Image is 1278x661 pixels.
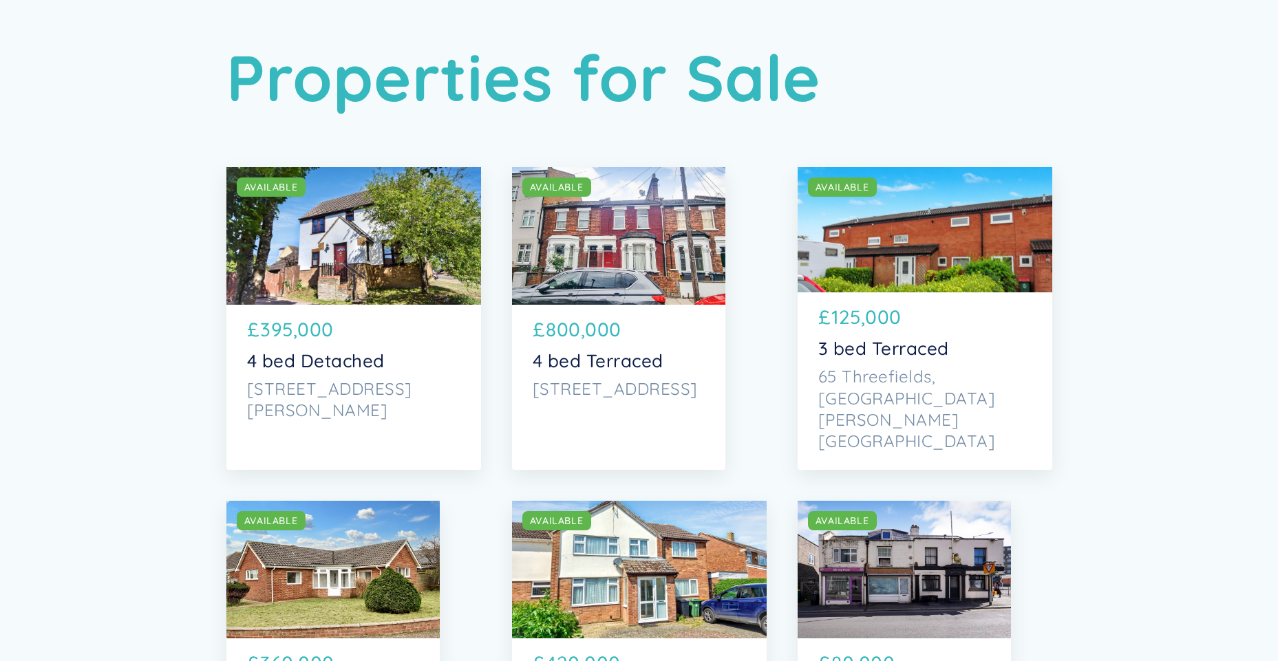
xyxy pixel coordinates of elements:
p: 395,000 [260,315,334,344]
p: 65 Threefields, [GEOGRAPHIC_DATA][PERSON_NAME][GEOGRAPHIC_DATA] [818,366,1032,453]
p: £ [533,315,545,344]
p: 4 bed Detached [247,350,460,371]
p: 4 bed Terraced [533,350,705,371]
a: AVAILABLE£125,0003 bed Terraced65 Threefields, [GEOGRAPHIC_DATA][PERSON_NAME][GEOGRAPHIC_DATA] [798,167,1052,470]
p: [STREET_ADDRESS] [533,378,705,400]
p: £ [818,303,831,332]
div: AVAILABLE [530,180,584,194]
p: 3 bed Terraced [818,338,1032,359]
p: 125,000 [831,303,902,332]
p: 800,000 [546,315,621,344]
div: AVAILABLE [244,180,298,194]
p: [STREET_ADDRESS][PERSON_NAME] [247,378,460,422]
h1: Properties for Sale [226,39,1052,116]
div: AVAILABLE [816,514,869,528]
div: AVAILABLE [530,514,584,528]
a: AVAILABLE£395,0004 bed Detached[STREET_ADDRESS][PERSON_NAME] [226,167,481,470]
div: AVAILABLE [816,180,869,194]
p: £ [247,315,259,344]
a: AVAILABLE£800,0004 bed Terraced[STREET_ADDRESS] [512,167,725,470]
div: AVAILABLE [244,514,298,528]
